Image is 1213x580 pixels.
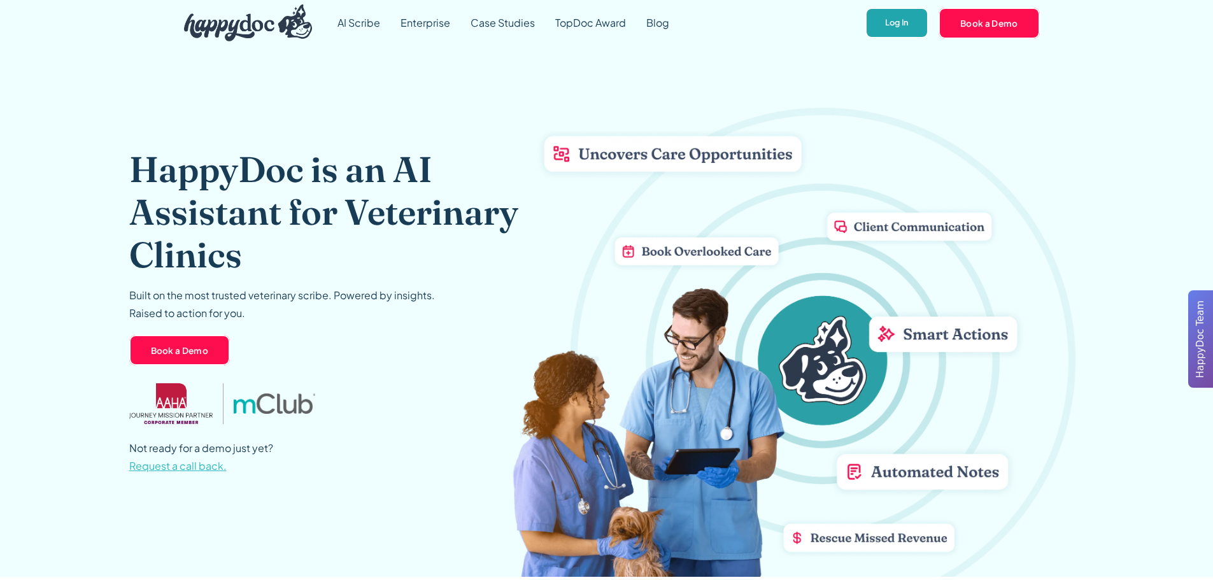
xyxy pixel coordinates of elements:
p: Built on the most trusted veterinary scribe. Powered by insights. Raised to action for you. [129,286,435,322]
a: Log In [865,8,928,39]
a: home [174,1,313,45]
img: HappyDoc Logo: A happy dog with his ear up, listening. [184,4,313,41]
img: AAHA Advantage logo [129,383,213,424]
span: Request a call back. [129,459,227,472]
h1: HappyDoc is an AI Assistant for Veterinary Clinics [129,148,559,276]
img: mclub logo [234,393,315,414]
a: Book a Demo [939,8,1040,38]
a: Book a Demo [129,335,231,365]
p: Not ready for a demo just yet? [129,439,273,475]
